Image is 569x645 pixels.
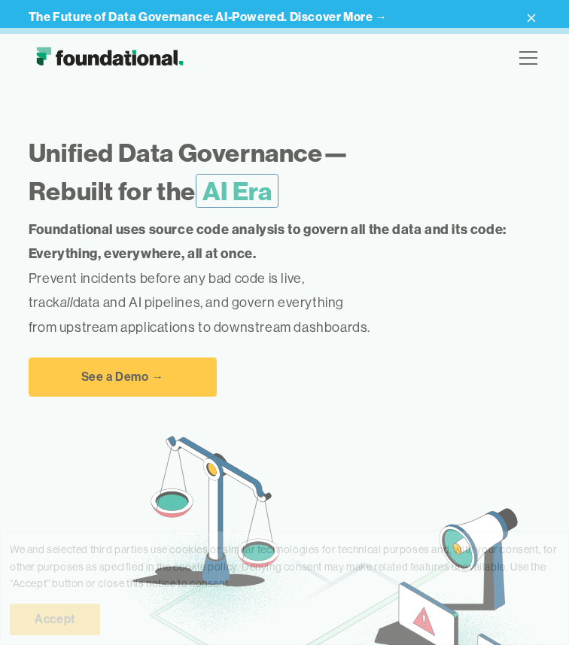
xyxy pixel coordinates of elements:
[29,133,540,210] h1: Unified Data Governance— Rebuilt for the
[60,294,73,311] em: all
[196,174,279,208] span: AI Era
[29,43,190,73] img: Foundational Logo
[29,221,507,262] strong: Foundational uses source code analysis to govern all the data and its code: Everything, everywher...
[29,218,540,339] p: Prevent incidents before any bad code is live, track data and AI pipelines, and govern everything...
[510,40,540,76] div: menu
[29,10,388,24] a: The Future of Data Governance: AI-Powered. Discover More →
[29,357,217,397] a: See a Demo →
[10,604,100,635] a: Accept
[29,43,190,73] a: home
[10,541,559,592] div: We and selected third parties use cookies or similar technologies for technical purposes and, wit...
[29,9,388,24] strong: The Future of Data Governance: AI-Powered. Discover More →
